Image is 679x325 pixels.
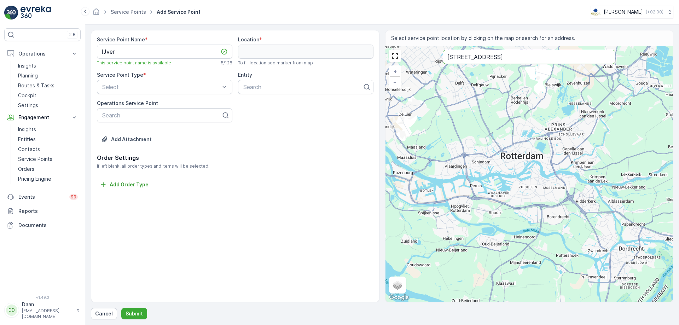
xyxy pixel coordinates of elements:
input: Search by address [443,50,615,64]
p: Insights [18,126,36,133]
a: Routes & Tasks [15,81,81,91]
span: + [394,68,397,74]
p: Entities [18,136,36,143]
p: Select [102,83,220,91]
a: Reports [4,204,81,218]
img: basis-logo_rgb2x.png [591,8,601,16]
p: ⌘B [69,32,76,37]
img: Google [387,293,411,302]
a: View Fullscreen [390,51,400,61]
span: If left blank, all order types and Items will be selected. [97,163,373,169]
a: Insights [15,61,81,71]
span: − [393,79,397,85]
img: logo [4,6,18,20]
button: Cancel [91,308,117,319]
a: Cockpit [15,91,81,100]
a: Planning [15,71,81,81]
a: Insights [15,124,81,134]
p: Orders [18,166,34,173]
button: Upload File [97,134,156,145]
img: logo_light-DOdMpM7g.png [21,6,51,20]
p: Insights [18,62,36,69]
a: Service Points [15,154,81,164]
p: Contacts [18,146,40,153]
a: Settings [15,100,81,110]
button: Submit [121,308,147,319]
div: DD [6,304,17,316]
label: Service Point Type [97,72,143,78]
button: DDDaan[EMAIL_ADDRESS][DOMAIN_NAME] [4,301,81,319]
button: Engagement [4,110,81,124]
p: [EMAIL_ADDRESS][DOMAIN_NAME] [22,308,73,319]
a: Open this area in Google Maps (opens a new window) [387,293,411,302]
a: Documents [4,218,81,232]
a: Orders [15,164,81,174]
p: Submit [126,310,143,317]
a: Homepage [92,11,100,17]
p: Order Settings [97,153,373,162]
label: Location [238,36,259,42]
span: Select service point location by clicking on the map or search for an address. [391,35,575,42]
span: To fill location add marker from map [238,60,313,66]
p: Routes & Tasks [18,82,54,89]
span: This service point name is available [97,60,171,66]
a: Layers [390,277,405,293]
a: Zoom Out [390,77,400,87]
button: Add Order Type [97,180,151,189]
a: Service Points [111,9,146,15]
p: Daan [22,301,73,308]
p: [PERSON_NAME] [604,8,643,16]
p: Settings [18,102,38,109]
p: 99 [71,194,76,200]
p: Cancel [95,310,113,317]
p: Reports [18,208,78,215]
p: Add Order Type [110,181,149,188]
p: Pricing Engine [18,175,51,182]
p: Operations [18,50,66,57]
p: Planning [18,72,38,79]
p: Events [18,193,65,201]
p: Add Attachment [111,136,152,143]
p: Service Points [18,156,52,163]
label: Service Point Name [97,36,145,42]
label: Entity [238,72,252,78]
a: Zoom In [390,66,400,77]
span: Add Service Point [155,8,202,16]
p: 5 / 128 [221,60,232,66]
p: Cockpit [18,92,36,99]
p: Documents [18,222,78,229]
span: v 1.49.3 [4,295,81,300]
button: Operations [4,47,81,61]
a: Events99 [4,190,81,204]
a: Entities [15,134,81,144]
button: [PERSON_NAME](+02:00) [591,6,673,18]
a: Contacts [15,144,81,154]
p: Search [102,111,221,120]
p: Engagement [18,114,66,121]
label: Operations Service Point [97,100,158,106]
a: Pricing Engine [15,174,81,184]
p: ( +02:00 ) [646,9,663,15]
p: Search [243,83,362,91]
